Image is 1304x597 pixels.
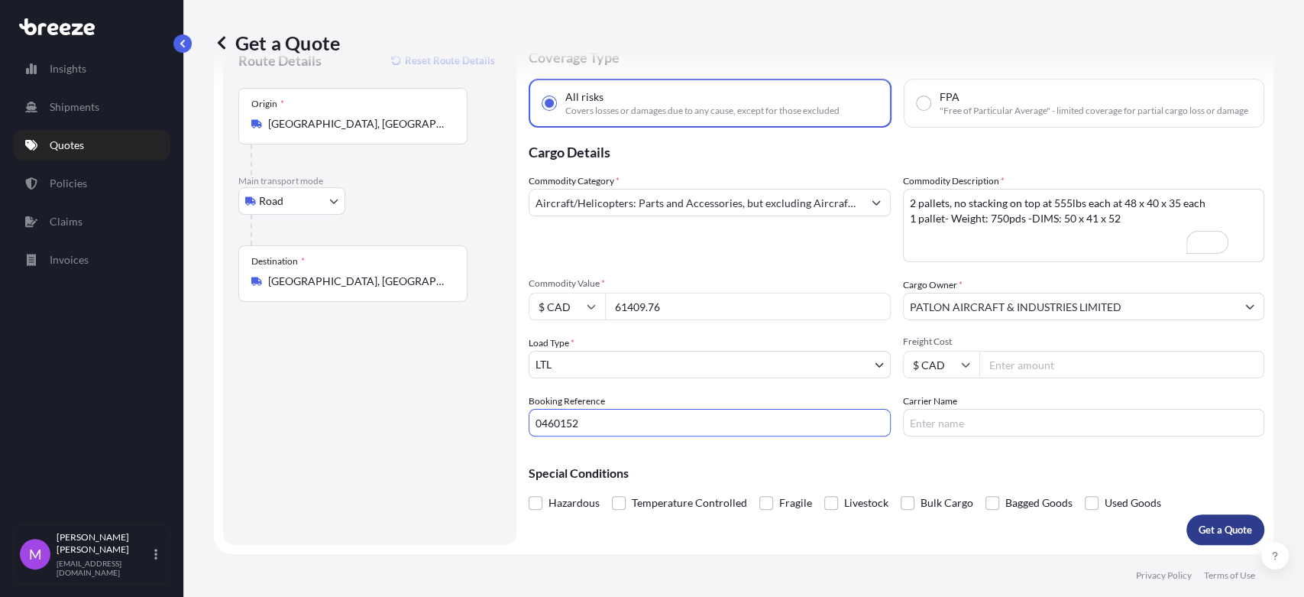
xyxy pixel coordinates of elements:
[529,277,891,290] span: Commodity Value
[921,492,973,514] span: Bulk Cargo
[50,252,89,268] p: Invoices
[29,547,42,562] span: M
[529,128,1264,174] p: Cargo Details
[542,96,556,110] input: All risksCovers losses or damages due to any cause, except for those excluded
[50,99,99,115] p: Shipments
[13,54,170,84] a: Insights
[903,277,963,293] label: Cargo Owner
[1199,522,1252,537] p: Get a Quote
[979,351,1265,378] input: Enter amount
[238,187,345,215] button: Select transport
[529,174,620,189] label: Commodity Category
[13,206,170,237] a: Claims
[940,105,1248,117] span: "Free of Particular Average" - limited coverage for partial cargo loss or damage
[50,138,84,153] p: Quotes
[529,189,862,216] input: Select a commodity type
[50,61,86,76] p: Insights
[536,357,552,372] span: LTL
[50,214,83,229] p: Claims
[903,189,1265,262] textarea: To enrich screen reader interactions, please activate Accessibility in Grammarly extension settings
[214,31,340,55] p: Get a Quote
[1105,492,1161,514] span: Used Goods
[548,492,600,514] span: Hazardous
[13,130,170,161] a: Quotes
[917,96,930,110] input: FPA"Free of Particular Average" - limited coverage for partial cargo loss or damage
[529,394,605,409] label: Booking Reference
[903,394,957,409] label: Carrier Name
[13,92,170,122] a: Shipments
[13,168,170,199] a: Policies
[605,293,891,320] input: Type amount
[268,274,448,289] input: Destination
[1005,492,1073,514] span: Bagged Goods
[13,245,170,275] a: Invoices
[632,492,747,514] span: Temperature Controlled
[903,174,1005,189] label: Commodity Description
[251,255,305,268] div: Destination
[1236,293,1264,320] button: Show suggestions
[1204,569,1255,582] a: Terms of Use
[903,409,1265,436] input: Enter name
[251,98,284,110] div: Origin
[940,89,959,105] span: FPA
[529,409,891,436] input: Your internal reference
[862,189,890,216] button: Show suggestions
[565,89,603,105] span: All risks
[259,193,283,209] span: Road
[1136,569,1192,582] a: Privacy Policy
[57,559,151,577] p: [EMAIL_ADDRESS][DOMAIN_NAME]
[268,116,448,131] input: Origin
[903,336,1265,348] span: Freight Cost
[844,492,888,514] span: Livestock
[50,176,87,191] p: Policies
[529,467,1264,479] p: Special Conditions
[529,351,891,378] button: LTL
[57,531,151,556] p: [PERSON_NAME] [PERSON_NAME]
[779,492,812,514] span: Fragile
[238,175,501,187] p: Main transport mode
[565,105,840,117] span: Covers losses or damages due to any cause, except for those excluded
[1186,514,1264,545] button: Get a Quote
[904,293,1237,320] input: Full name
[529,336,574,351] span: Load Type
